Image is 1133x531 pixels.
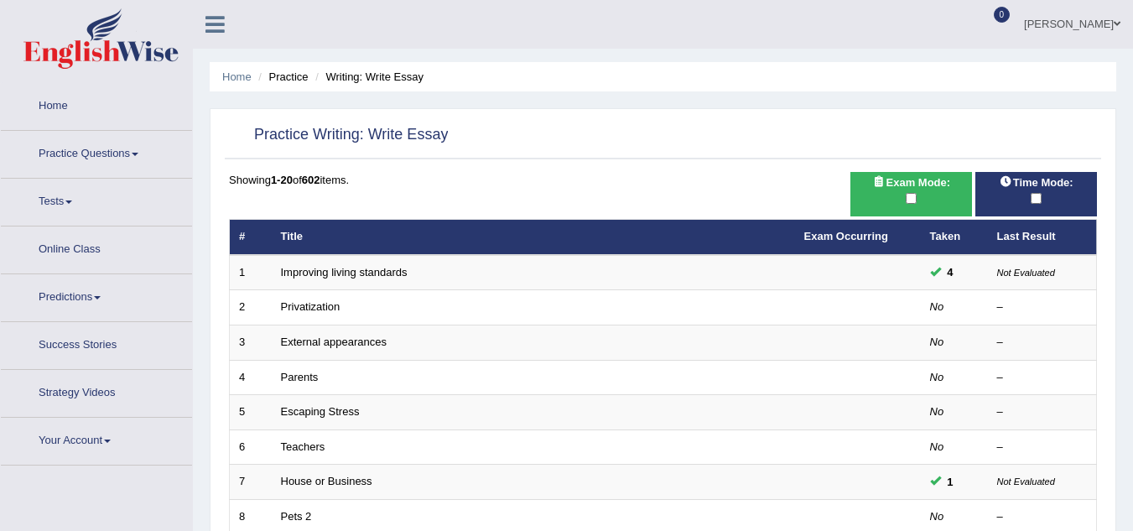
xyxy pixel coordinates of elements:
[850,172,972,216] div: Show exams occurring in exams
[281,300,340,313] a: Privatization
[988,220,1097,255] th: Last Result
[271,174,293,186] b: 1-20
[994,7,1011,23] span: 0
[997,509,1088,525] div: –
[930,510,944,523] em: No
[1,370,192,412] a: Strategy Videos
[230,290,272,325] td: 2
[302,174,320,186] b: 602
[997,404,1088,420] div: –
[930,336,944,348] em: No
[281,266,408,279] a: Improving living standards
[997,440,1088,456] div: –
[865,174,956,191] span: Exam Mode:
[230,220,272,255] th: #
[230,429,272,465] td: 6
[930,405,944,418] em: No
[941,263,960,281] span: You can still take this question
[997,370,1088,386] div: –
[997,335,1088,351] div: –
[230,465,272,500] td: 7
[281,336,387,348] a: External appearances
[997,268,1055,278] small: Not Evaluated
[930,300,944,313] em: No
[254,69,308,85] li: Practice
[311,69,424,85] li: Writing: Write Essay
[1,179,192,221] a: Tests
[281,405,360,418] a: Escaping Stress
[1,322,192,364] a: Success Stories
[230,360,272,395] td: 4
[222,70,252,83] a: Home
[229,172,1097,188] div: Showing of items.
[230,325,272,361] td: 3
[1,131,192,173] a: Practice Questions
[281,510,312,523] a: Pets 2
[281,440,325,453] a: Teachers
[281,371,319,383] a: Parents
[921,220,988,255] th: Taken
[1,83,192,125] a: Home
[997,476,1055,487] small: Not Evaluated
[272,220,795,255] th: Title
[230,255,272,290] td: 1
[993,174,1080,191] span: Time Mode:
[1,274,192,316] a: Predictions
[230,395,272,430] td: 5
[997,299,1088,315] div: –
[1,418,192,460] a: Your Account
[229,122,448,148] h2: Practice Writing: Write Essay
[941,473,960,491] span: You can still take this question
[930,440,944,453] em: No
[804,230,888,242] a: Exam Occurring
[281,475,372,487] a: House or Business
[1,226,192,268] a: Online Class
[930,371,944,383] em: No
